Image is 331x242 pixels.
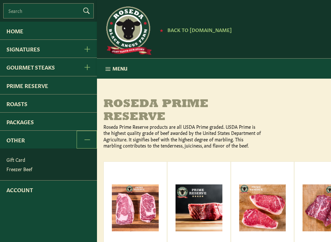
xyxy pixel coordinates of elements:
[77,40,97,58] button: Signatures Menu
[103,6,152,55] img: Roseda Beef
[160,27,163,33] span: ★
[156,27,232,33] a: ★ Back to [DOMAIN_NAME]
[97,59,134,79] button: Menu
[3,164,97,174] a: Freezer Beef
[167,26,232,33] span: Back to [DOMAIN_NAME]
[77,58,97,76] button: Gourmet Steaks Menu
[77,131,97,148] button: Other Menu
[3,3,94,18] input: Search
[112,65,127,72] span: Menu
[3,155,97,164] a: Gift Card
